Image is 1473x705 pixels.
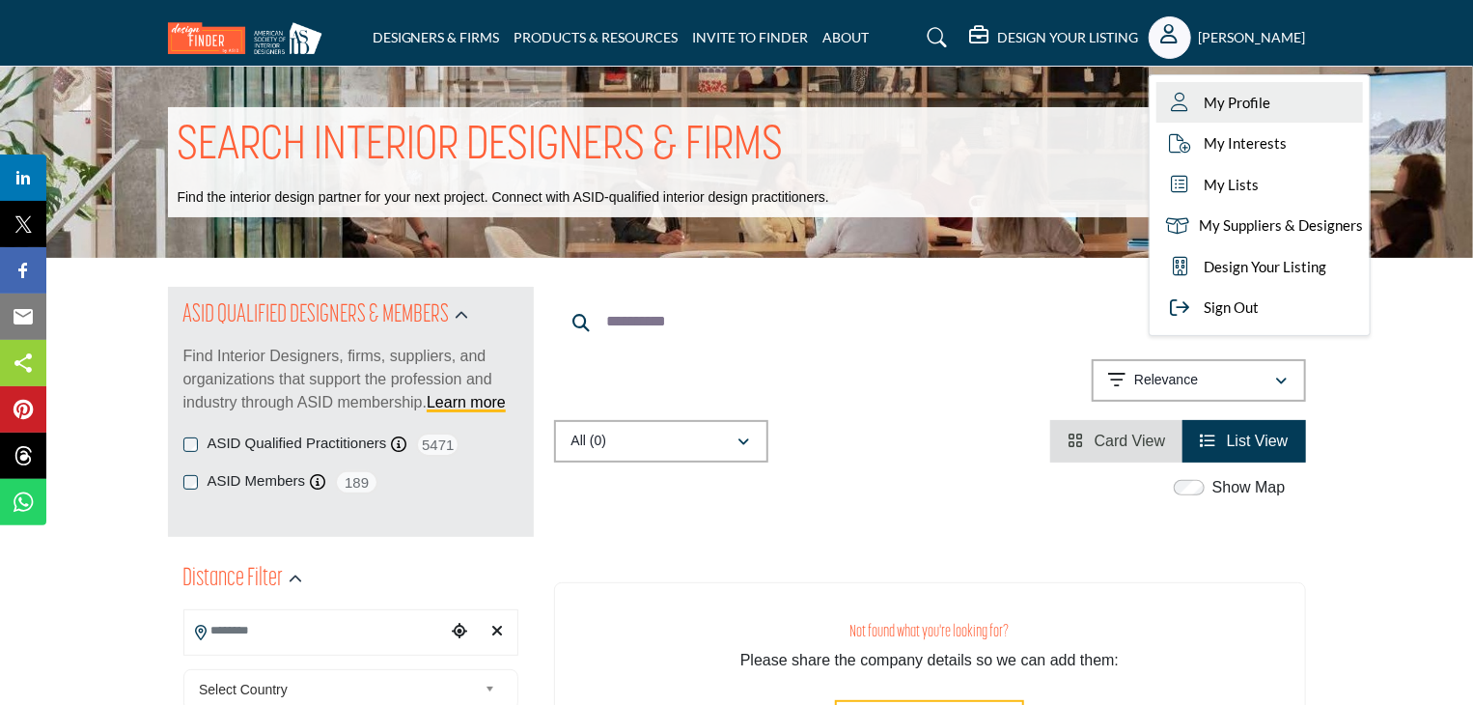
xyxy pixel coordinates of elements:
h3: Not found what you're looking for? [594,622,1266,642]
button: All (0) [554,420,768,463]
li: Card View [1050,420,1182,463]
input: Search Keyword [554,298,1306,345]
span: 189 [335,470,378,494]
img: Site Logo [168,22,332,54]
span: Select Country [199,678,477,701]
a: DESIGNERS & FIRMS [373,29,500,45]
h5: DESIGN YOUR LISTING [998,29,1139,46]
span: Sign Out [1205,296,1260,319]
li: List View [1182,420,1305,463]
span: My Profile [1205,92,1271,114]
button: Relevance [1092,359,1306,402]
a: Learn more [427,394,506,410]
a: My Interests [1156,123,1363,164]
p: Find the interior design partner for your next project. Connect with ASID-qualified interior desi... [178,188,829,208]
p: All (0) [571,432,607,451]
a: PRODUCTS & RESOURCES [514,29,679,45]
div: DESIGN YOUR LISTING [970,26,1139,49]
div: Clear search location [484,611,513,653]
h5: [PERSON_NAME] [1199,28,1306,47]
a: My Lists [1156,164,1363,206]
a: INVITE TO FINDER [693,29,809,45]
div: Choose your current location [445,611,474,653]
input: ASID Members checkbox [183,475,198,490]
span: Card View [1095,433,1166,449]
a: Design Your Listing [1156,246,1363,288]
h2: ASID QUALIFIED DESIGNERS & MEMBERS [183,298,450,333]
span: Design Your Listing [1205,256,1327,278]
span: 5471 [416,433,459,457]
input: ASID Qualified Practitioners checkbox [183,437,198,452]
p: Relevance [1134,371,1198,390]
a: ABOUT [823,29,870,45]
span: My Suppliers & Designers [1200,214,1364,237]
a: View List [1200,433,1288,449]
div: Show hide supplier dropdown [1149,74,1371,336]
a: Search [908,22,959,53]
a: My Suppliers & Designers [1156,205,1363,246]
label: Show Map [1212,476,1286,499]
label: ASID Qualified Practitioners [208,433,387,455]
a: View Card [1068,433,1165,449]
p: Find Interior Designers, firms, suppliers, and organizations that support the profession and indu... [183,345,518,414]
a: My Profile [1156,82,1363,124]
input: Search Location [184,612,445,650]
span: List View [1227,433,1289,449]
span: My Lists [1205,174,1260,196]
h2: Distance Filter [183,562,284,597]
span: Please share the company details so we can add them: [740,652,1119,668]
h1: SEARCH INTERIOR DESIGNERS & FIRMS [178,117,784,177]
span: My Interests [1205,132,1288,155]
button: Show hide supplier dropdown [1149,16,1191,59]
label: ASID Members [208,470,306,493]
